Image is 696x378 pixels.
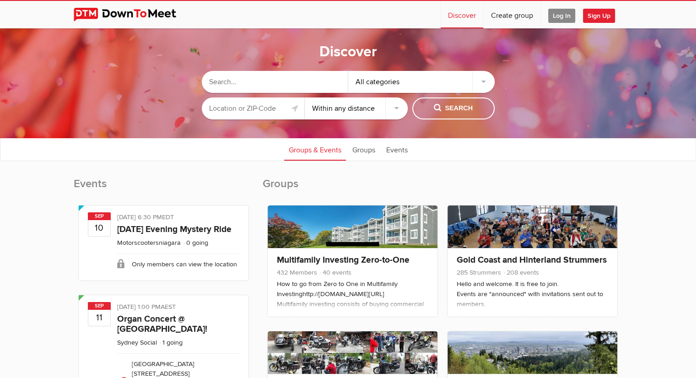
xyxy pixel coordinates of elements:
[441,1,483,28] a: Discover
[88,220,110,236] b: 10
[88,309,110,326] b: 11
[412,97,495,119] button: Search
[503,269,539,276] span: 208 events
[117,239,181,247] a: Motorscootersniagara
[583,1,622,28] a: Sign Up
[202,71,348,93] input: Search...
[117,254,239,274] div: Only members can view the location
[74,8,190,22] img: DownToMeet
[162,213,174,221] span: America/Toronto
[117,224,232,235] a: [DATE] Evening Mystery Ride
[263,177,623,200] h2: Groups
[159,339,183,346] li: 1 going
[382,138,412,161] a: Events
[541,1,583,28] a: Log In
[88,212,111,220] span: Sep
[161,303,176,311] span: Australia/Sydney
[583,9,615,23] span: Sign Up
[457,254,607,265] a: Gold Coast and Hinterland Strummers
[117,212,239,224] div: [DATE] 6:30 PM
[457,269,501,276] span: 285 Strummers
[277,269,317,276] span: 432 Members
[348,138,380,161] a: Groups
[548,9,575,23] span: Log In
[348,71,495,93] div: All categories
[74,177,254,200] h2: Events
[277,254,410,265] a: Multifamily Investing Zero-to-One
[117,339,157,346] a: Sydney Social
[202,97,305,119] input: Location or ZIP-Code
[284,138,346,161] a: Groups & Events
[117,302,239,314] div: [DATE] 1:00 PM
[88,302,111,310] span: Sep
[484,1,540,28] a: Create group
[319,269,351,276] span: 40 events
[183,239,208,247] li: 0 going
[434,103,473,113] span: Search
[319,43,377,62] h1: Discover
[117,313,207,335] a: Organ Concert @ [GEOGRAPHIC_DATA]!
